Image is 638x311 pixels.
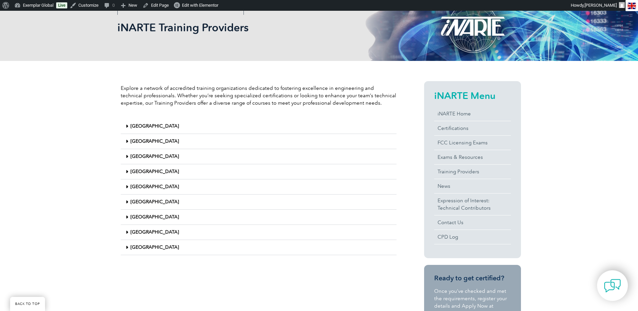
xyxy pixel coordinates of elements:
[121,134,397,149] div: [GEOGRAPHIC_DATA]
[121,240,397,255] div: [GEOGRAPHIC_DATA]
[434,121,511,135] a: Certifications
[434,274,511,282] h3: Ready to get certified?
[130,138,179,144] a: [GEOGRAPHIC_DATA]
[585,3,617,8] span: [PERSON_NAME]
[434,179,511,193] a: News
[10,297,45,311] a: BACK TO TOP
[117,21,376,34] h1: iNARTE Training Providers
[130,123,179,129] a: [GEOGRAPHIC_DATA]
[130,244,179,250] a: [GEOGRAPHIC_DATA]
[130,169,179,174] a: [GEOGRAPHIC_DATA]
[56,2,67,8] a: Live
[121,84,397,107] p: Explore a network of accredited training organizations dedicated to fostering excellence in engin...
[434,136,511,150] a: FCC Licensing Exams
[130,214,179,220] a: [GEOGRAPHIC_DATA]
[121,195,397,210] div: [GEOGRAPHIC_DATA]
[434,165,511,179] a: Training Providers
[130,229,179,235] a: [GEOGRAPHIC_DATA]
[628,3,636,9] img: en
[130,153,179,159] a: [GEOGRAPHIC_DATA]
[130,184,179,189] a: [GEOGRAPHIC_DATA]
[434,107,511,121] a: iNARTE Home
[130,199,179,205] a: [GEOGRAPHIC_DATA]
[434,230,511,244] a: CPD Log
[121,179,397,195] div: [GEOGRAPHIC_DATA]
[434,194,511,215] a: Expression of Interest:Technical Contributors
[434,287,511,310] p: Once you’ve checked and met the requirements, register your details and Apply Now at
[121,164,397,179] div: [GEOGRAPHIC_DATA]
[434,90,511,101] h2: iNARTE Menu
[121,149,397,164] div: [GEOGRAPHIC_DATA]
[121,210,397,225] div: [GEOGRAPHIC_DATA]
[434,150,511,164] a: Exams & Resources
[604,277,621,294] img: contact-chat.png
[434,215,511,230] a: Contact Us
[182,3,218,8] span: Edit with Elementor
[121,225,397,240] div: [GEOGRAPHIC_DATA]
[121,119,397,134] div: [GEOGRAPHIC_DATA]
